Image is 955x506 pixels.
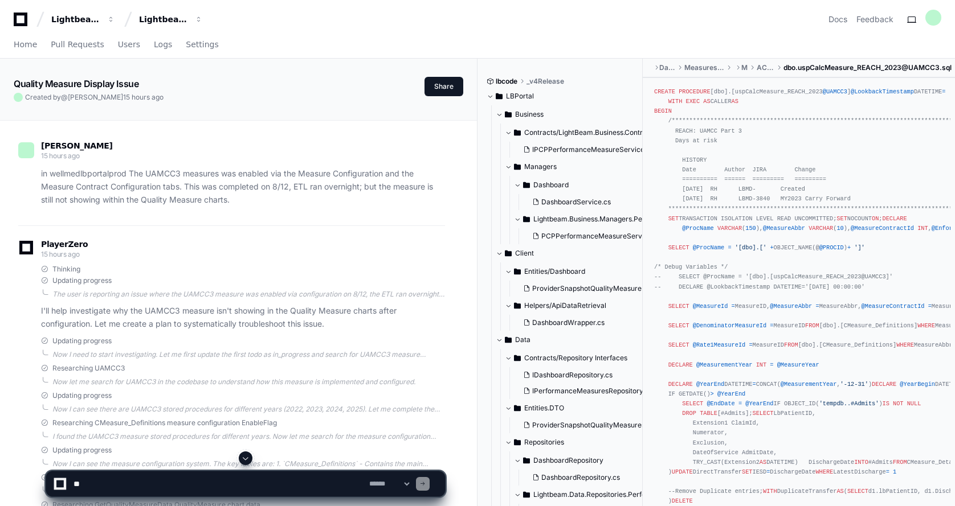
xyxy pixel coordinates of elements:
[14,32,37,58] a: Home
[928,303,932,310] span: =
[823,88,847,95] span: @UAMCC3
[872,381,896,388] span: DECLARE
[514,299,521,312] svg: Directory
[514,176,662,194] button: Dashboard
[425,77,463,96] button: Share
[514,401,521,415] svg: Directory
[515,249,534,258] span: Client
[487,87,634,105] button: LBPortal
[696,381,724,388] span: @YearEnd
[668,244,689,251] span: SELECT
[693,244,724,251] span: @ProcName
[496,77,517,86] span: lbcode
[763,225,805,232] span: @MeasureAbbr
[654,264,728,270] span: /* Debug Variables */
[668,303,689,310] span: SELECT
[527,77,564,86] span: _v4Release
[679,88,710,95] span: PROCEDURE
[532,145,654,154] span: IPCPPerformanceMeasureService.cs
[682,225,713,232] span: @ProcName
[784,342,798,348] span: FROM
[668,215,679,222] span: SET
[505,262,652,281] button: Entities/Dashboard
[524,162,557,171] span: Managers
[51,32,104,58] a: Pull Requests
[668,361,693,368] span: DECLARE
[668,98,683,105] span: WITH
[519,315,646,331] button: DashboardWrapper.cs
[654,88,675,95] span: CREATE
[783,63,952,72] span: dbo.uspCalcMeasure_REACH_2023@UAMCC3.sql
[505,124,652,142] button: Contracts/LightBeam.Business.Contracts.Performance
[52,405,445,414] div: Now I can see there are UAMCC3 stored procedures for different years (2022, 2023, 2024, 2025). Le...
[682,410,696,417] span: DROP
[186,41,218,48] span: Settings
[900,381,935,388] span: @YearBegin
[496,89,503,103] svg: Directory
[514,435,521,449] svg: Directory
[693,303,728,310] span: @MeasureId
[732,303,735,310] span: =
[52,364,125,373] span: Researching UAMCC3
[711,390,714,397] span: >
[896,342,914,348] span: WHERE
[505,297,652,315] button: Helpers/ApiDataRetrieval
[524,128,652,137] span: Contracts/LightBeam.Business.Contracts.Performance
[917,225,928,232] span: INT
[528,194,655,210] button: DashboardService.cs
[693,322,766,329] span: @DenominatorMeasureId
[654,283,865,290] span: -- DECLARE @LookbackTimestamp DATETIME='[DATE] 00:00:00'
[693,342,745,348] span: @Rate1MeasureId
[883,400,889,407] span: IS
[707,400,734,407] span: @EndDate
[745,400,773,407] span: @YearEnd
[770,244,773,251] span: +
[52,290,445,299] div: The user is reporting an issue where the UAMCC3 measure was enabled via configuration on 8/12, th...
[506,92,534,101] span: LBPortal
[519,417,654,433] button: ProviderSnapshotQualityMeasures.cs
[505,246,512,260] svg: Directory
[515,110,544,119] span: Business
[770,322,773,329] span: =
[732,98,738,105] span: AS
[854,244,864,251] span: ']'
[749,342,752,348] span: =
[505,158,652,176] button: Managers
[668,322,689,329] span: SELECT
[654,108,672,114] span: BEGIN
[781,381,837,388] span: @MeasurementYear
[524,438,564,447] span: Repositories
[541,232,661,241] span: PCPPerformanceMeasureService.cs
[186,32,218,58] a: Settings
[770,303,812,310] span: @MeasureAbbr
[728,244,731,251] span: =
[836,225,843,232] span: 10
[777,361,819,368] span: @MeasureYear
[123,93,164,101] span: 15 hours ago
[819,244,844,251] span: @PROCID
[514,265,521,278] svg: Directory
[862,303,925,310] span: @MeasureContractId
[541,198,611,207] span: DashboardService.cs
[532,371,613,380] span: IDashboardRepository.cs
[505,349,652,367] button: Contracts/Repository Interfaces
[505,108,512,121] svg: Directory
[514,210,662,228] button: Lightbeam.Business.Managers.Performance
[515,335,530,344] span: Data
[819,400,879,407] span: 'tempdb..#Admits'
[51,41,104,48] span: Pull Requests
[154,41,172,48] span: Logs
[668,342,689,348] span: SELECT
[68,93,123,101] span: [PERSON_NAME]
[41,167,445,206] p: in wellmedlbportalprod The UAMCC3 measures was enabled via the Measure Configuration and the Meas...
[829,14,847,25] a: Docs
[118,41,140,48] span: Users
[942,88,945,95] span: =
[840,381,868,388] span: '-12-31'
[524,301,606,310] span: Helpers/ApiDataRetrieval
[51,14,100,25] div: Lightbeam Health
[753,410,774,417] span: SELECT
[659,63,675,72] span: DatabaseProjects
[856,14,893,25] button: Feedback
[61,93,68,101] span: @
